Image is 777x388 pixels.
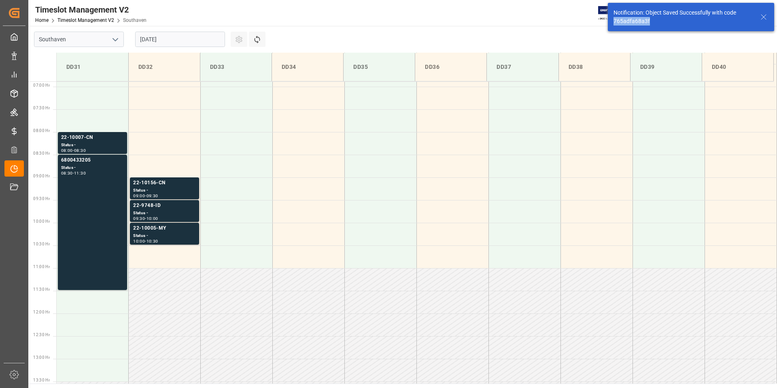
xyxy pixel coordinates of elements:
img: Exertis%20JAM%20-%20Email%20Logo.jpg_1722504956.jpg [598,6,626,20]
div: Status - [133,232,196,239]
div: Status - [61,142,124,149]
div: 11:30 [74,171,86,175]
div: - [145,239,146,243]
input: DD.MM.YYYY [135,32,225,47]
div: 09:30 [133,217,145,220]
div: DD40 [709,60,767,75]
div: 6800433205 [61,156,124,164]
div: 09:30 [146,194,158,198]
div: 22-10156-CN [133,179,196,187]
div: Status - [133,210,196,217]
div: DD33 [207,60,265,75]
div: - [73,149,74,152]
div: 08:30 [74,149,86,152]
div: DD37 [493,60,552,75]
div: 10:00 [146,217,158,220]
div: DD35 [350,60,408,75]
div: 22-9748-ID [133,202,196,210]
div: DD36 [422,60,480,75]
div: DD32 [135,60,193,75]
div: 22-10007-CN [61,134,124,142]
div: 08:00 [61,149,73,152]
div: 10:00 [133,239,145,243]
span: 09:00 Hr [33,174,50,178]
span: 11:30 Hr [33,287,50,292]
div: Notification: Object Saved Successfully with code 765adfa68a3f [614,9,753,26]
span: 08:00 Hr [33,128,50,133]
div: 22-10005-MY [133,224,196,232]
span: 09:30 Hr [33,196,50,201]
div: 10:30 [146,239,158,243]
div: - [145,217,146,220]
span: 11:00 Hr [33,264,50,269]
div: Status - [61,164,124,171]
span: 08:30 Hr [33,151,50,156]
div: DD39 [637,60,695,75]
div: Timeslot Management V2 [35,4,146,16]
span: 07:30 Hr [33,106,50,110]
div: - [145,194,146,198]
div: Status - [133,187,196,194]
div: DD31 [63,60,122,75]
span: 12:30 Hr [33,333,50,337]
span: 10:00 Hr [33,219,50,224]
a: Home [35,17,49,23]
span: 13:30 Hr [33,378,50,382]
div: 09:00 [133,194,145,198]
div: 08:30 [61,171,73,175]
span: 10:30 Hr [33,242,50,246]
input: Type to search/select [34,32,124,47]
button: open menu [109,33,121,46]
div: - [73,171,74,175]
span: 13:00 Hr [33,355,50,360]
div: DD38 [565,60,624,75]
span: 07:00 Hr [33,83,50,87]
span: 12:00 Hr [33,310,50,314]
a: Timeslot Management V2 [57,17,114,23]
div: DD34 [278,60,337,75]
